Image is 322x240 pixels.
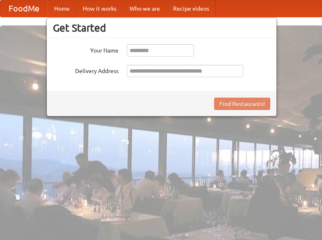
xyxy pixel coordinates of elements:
[214,98,270,110] button: Find Restaurants!
[76,0,123,17] a: How it works
[53,22,270,34] h3: Get Started
[0,0,48,17] a: FoodMe
[53,44,119,55] label: Your Name
[167,0,216,17] a: Recipe videos
[48,0,76,17] a: Home
[123,0,167,17] a: Who we are
[53,65,119,75] label: Delivery Address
